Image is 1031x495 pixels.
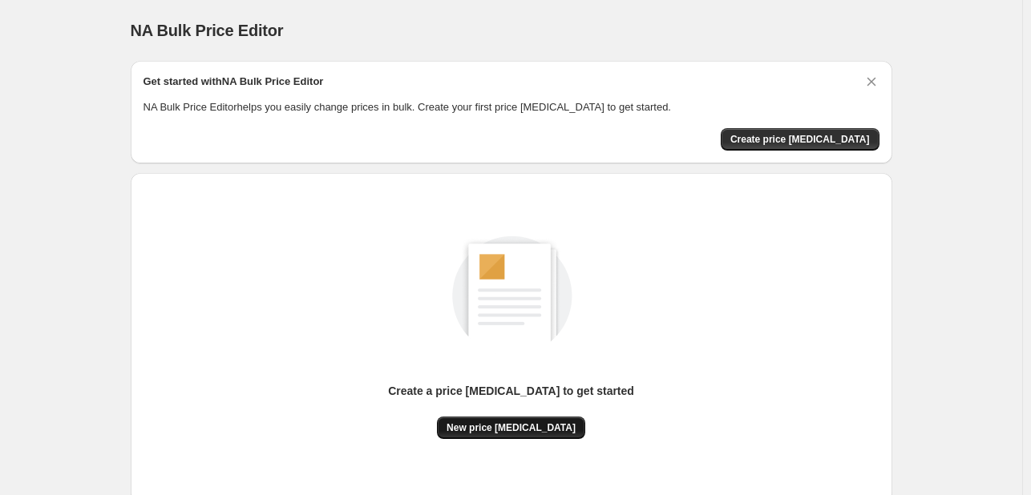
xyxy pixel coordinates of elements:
[721,128,879,151] button: Create price change job
[447,421,576,434] span: New price [MEDICAL_DATA]
[144,74,324,90] h2: Get started with NA Bulk Price Editor
[131,22,284,39] span: NA Bulk Price Editor
[863,74,879,90] button: Dismiss card
[388,383,634,399] p: Create a price [MEDICAL_DATA] to get started
[730,133,870,146] span: Create price [MEDICAL_DATA]
[437,417,585,439] button: New price [MEDICAL_DATA]
[144,99,879,115] p: NA Bulk Price Editor helps you easily change prices in bulk. Create your first price [MEDICAL_DAT...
